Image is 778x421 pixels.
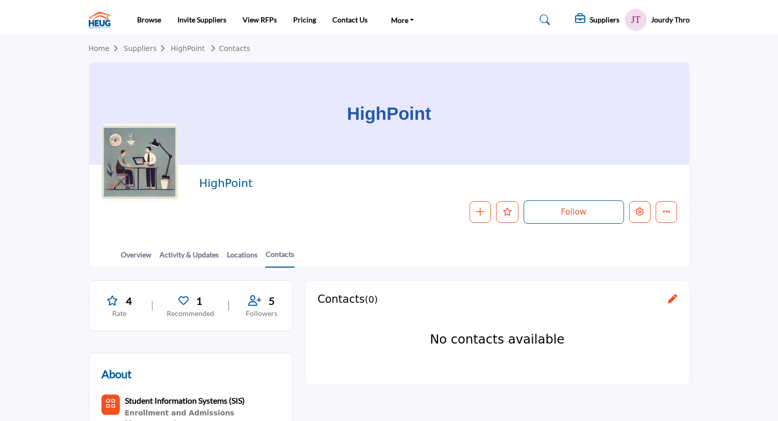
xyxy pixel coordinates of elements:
[123,44,170,52] a: Suppliers
[120,249,152,267] a: Overview
[159,249,219,267] a: Activity & Updates
[243,15,277,24] a: View RFPs
[265,249,295,268] a: Contacts
[347,63,431,165] h1: HighPoint
[199,177,479,190] h2: HighPoint
[524,200,624,224] button: Follow
[384,13,422,27] a: More
[207,44,250,52] a: Contacts
[101,365,132,382] h2: About
[365,294,378,305] span: ( )
[137,15,161,24] a: Browse
[226,249,258,267] a: Locations
[196,293,202,308] span: 1
[496,201,518,223] button: Like
[668,294,677,305] a: Link of redirect to contact page
[171,44,205,52] a: HighPoint
[318,293,378,306] h3: Contacts
[101,394,120,415] button: Category Icon
[368,294,374,305] span: 0
[575,14,619,26] div: Suppliers
[530,12,557,28] a: Search
[167,308,214,319] p: Recommended
[656,201,677,223] button: More details
[629,201,651,223] button: Edit company
[293,15,316,24] a: Pricing
[332,15,368,24] a: Contact Us
[126,293,132,308] span: 4
[101,308,138,319] p: Rate
[125,397,245,405] a: Student Information Systems (SIS)
[269,293,275,308] span: 5
[125,396,245,405] b: Student Information Systems (SIS)
[343,332,652,347] h3: No contacts available
[243,308,280,319] p: Followers
[89,12,116,29] img: site Logo
[625,9,647,31] button: Show hide supplier dropdown
[177,15,226,24] a: Invite Suppliers
[651,15,690,25] h5: Jourdy Thro
[590,15,619,24] h5: Suppliers
[89,44,124,52] a: Home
